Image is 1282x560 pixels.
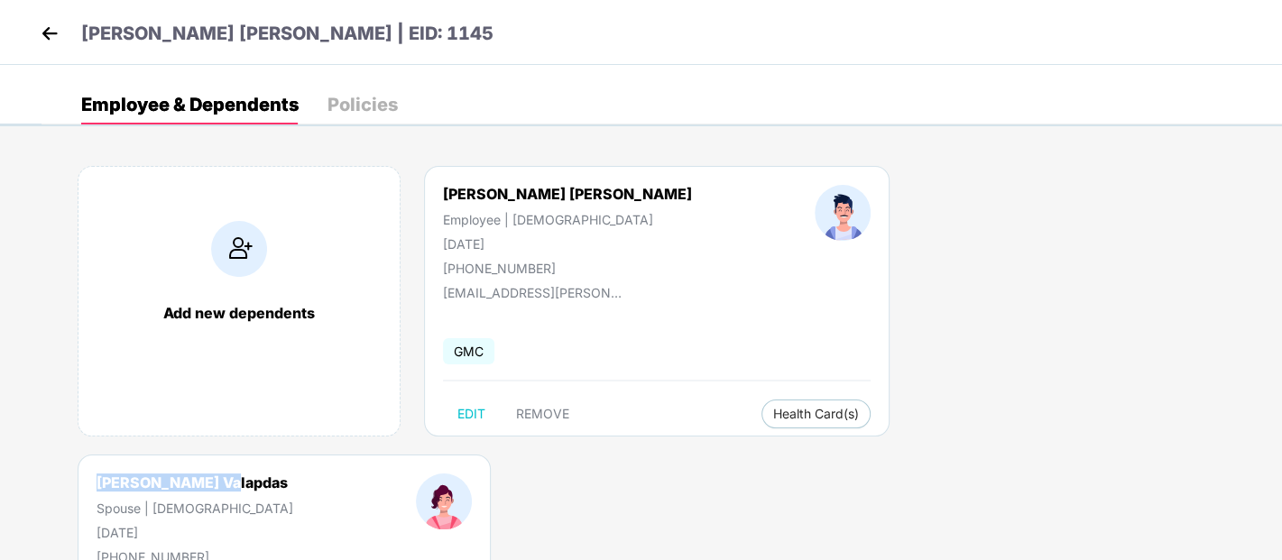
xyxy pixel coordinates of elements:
[416,473,472,529] img: profileImage
[443,212,692,227] div: Employee | [DEMOGRAPHIC_DATA]
[97,473,293,491] div: [PERSON_NAME] Valapdas
[211,221,267,277] img: addIcon
[761,399,871,428] button: Health Card(s)
[502,399,584,428] button: REMOVE
[815,185,871,241] img: profileImage
[97,500,293,516] div: Spouse | [DEMOGRAPHIC_DATA]
[327,96,398,114] div: Policies
[97,304,382,322] div: Add new dependents
[443,285,623,300] div: [EMAIL_ADDRESS][PERSON_NAME][DOMAIN_NAME]
[457,407,485,421] span: EDIT
[443,338,494,364] span: GMC
[773,409,859,418] span: Health Card(s)
[81,20,493,48] p: [PERSON_NAME] [PERSON_NAME] | EID: 1145
[36,20,63,47] img: back
[443,399,500,428] button: EDIT
[97,525,293,540] div: [DATE]
[443,236,692,252] div: [DATE]
[516,407,569,421] span: REMOVE
[443,261,692,276] div: [PHONE_NUMBER]
[81,96,299,114] div: Employee & Dependents
[443,185,692,203] div: [PERSON_NAME] [PERSON_NAME]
